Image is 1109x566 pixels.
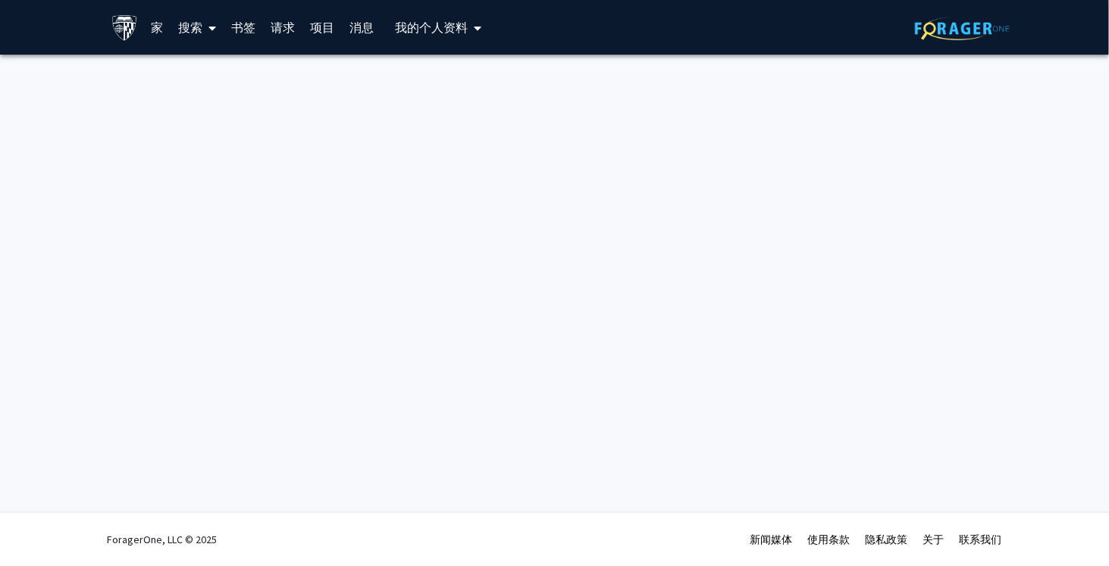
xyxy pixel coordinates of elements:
font: 个人资料 [419,20,468,35]
a: 消息 [342,1,381,54]
font: ForagerOne, LLC © 2025 [108,533,218,546]
font: 搜索 [178,20,202,35]
a: 书签 [224,1,263,54]
iframe: 聊天 [11,498,64,555]
font: 请求 [271,20,295,35]
a: 家 [143,1,171,54]
font: 家 [151,20,163,35]
font: 书签 [231,20,255,35]
img: ForagerOne 标志 [915,17,1010,40]
font: 项目 [310,20,334,35]
a: 新闻媒体 [750,533,793,546]
a: 项目 [302,1,342,54]
a: 联系我们 [960,533,1002,546]
font: 我的 [395,20,419,35]
a: 请求 [263,1,302,54]
a: 关于 [923,533,945,546]
a: 使用条款 [808,533,851,546]
img: 约翰霍普金斯大学标志 [111,14,138,41]
a: 隐私政策 [866,533,908,546]
font: 消息 [349,20,374,35]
